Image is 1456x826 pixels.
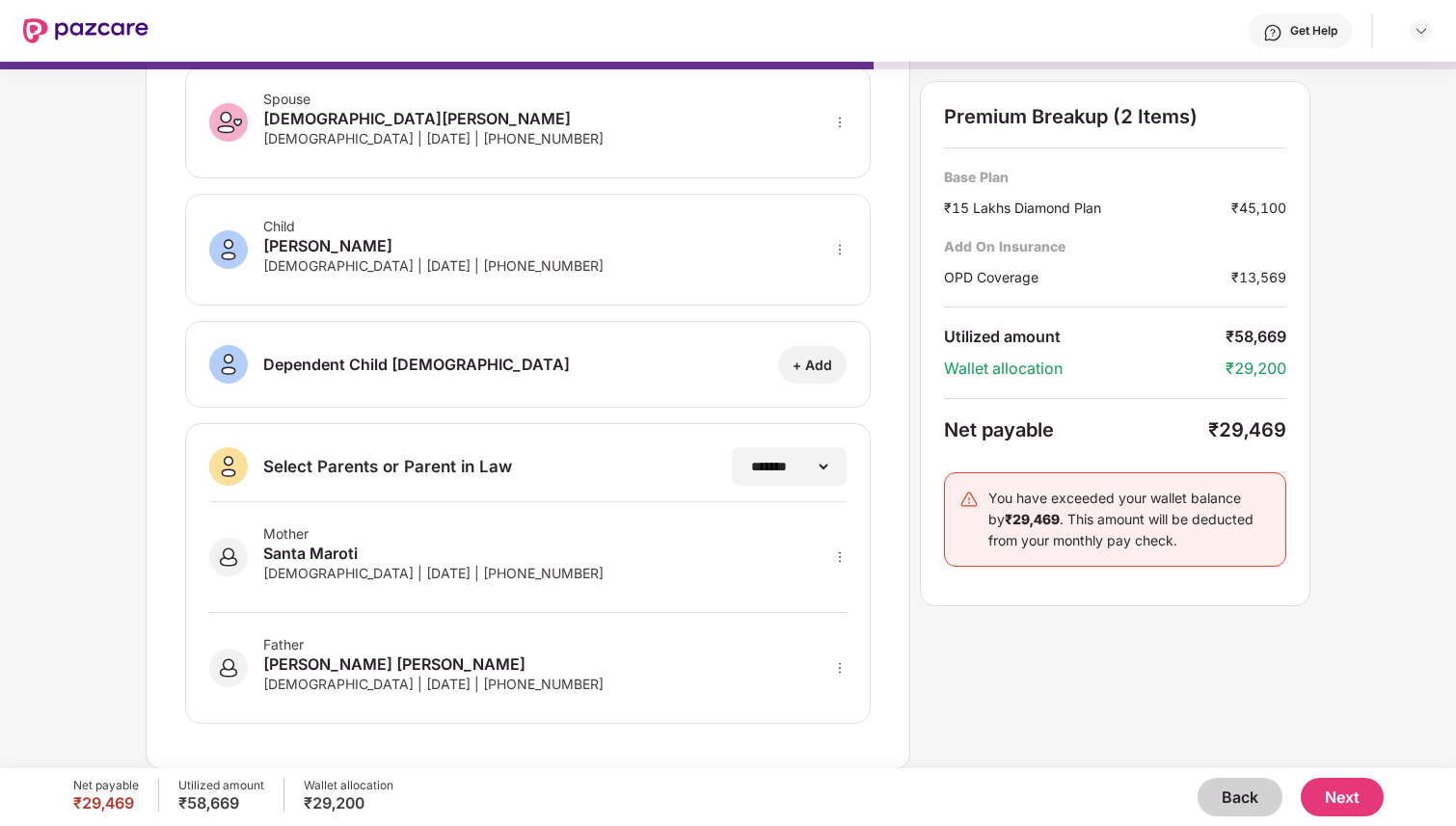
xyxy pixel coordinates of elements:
[209,538,248,576] img: svg+xml;base64,PHN2ZyB3aWR0aD0iNDAiIGhlaWdodD0iNDAiIHZpZXdCb3g9IjAgMCA0MCA0MCIgZmlsbD0ibm9uZSIgeG...
[944,237,1286,255] div: Add On Insurance
[833,116,847,129] span: more
[304,793,393,813] div: ₹29,200
[1301,778,1384,816] button: Next
[944,418,1208,441] div: Net payable
[178,778,264,793] div: Utilized amount
[263,130,604,147] div: [DEMOGRAPHIC_DATA] | [DATE] | [PHONE_NUMBER]
[988,488,1271,551] div: You have exceeded your wallet balance by . This amount will be deducted from your monthly pay check.
[209,103,248,142] img: svg+xml;base64,PHN2ZyB3aWR0aD0iNDAiIGhlaWdodD0iNDAiIHZpZXdCb3g9IjAgMCA0MCA0MCIgZmlsbD0ibm9uZSIgeG...
[263,234,604,257] div: [PERSON_NAME]
[263,456,512,477] div: Select Parents or Parent in Law
[209,230,248,269] img: svg+xml;base64,PHN2ZyB3aWR0aD0iNDAiIGhlaWdodD0iNDAiIHZpZXdCb3g9IjAgMCA0MCA0MCIgZmlsbD0ibm9uZSIgeG...
[944,168,1286,186] div: Base Plan
[833,550,847,564] span: more
[944,105,1286,128] div: Premium Breakup (2 Items)
[178,793,264,813] div: ₹58,669
[833,661,847,675] span: more
[263,636,604,653] div: Father
[1198,778,1282,816] button: Back
[1005,511,1060,527] b: ₹29,469
[209,345,248,384] img: svg+xml;base64,PHN2ZyB3aWR0aD0iNDAiIGhlaWdodD0iNDAiIHZpZXdCb3g9IjAgMCA0MCA0MCIgZmlsbD0ibm9uZSIgeG...
[263,107,604,130] div: [DEMOGRAPHIC_DATA][PERSON_NAME]
[73,778,139,793] div: Net payable
[263,218,604,234] div: Child
[263,542,604,565] div: Santa Maroti
[73,793,139,813] div: ₹29,469
[209,447,248,486] img: svg+xml;base64,PHN2ZyB3aWR0aD0iNDAiIGhlaWdodD0iNDAiIHZpZXdCb3g9IjAgMCA0MCA0MCIgZmlsbD0ibm9uZSIgeG...
[833,243,847,256] span: more
[263,91,604,107] div: Spouse
[944,198,1231,218] div: ₹15 Lakhs Diamond Plan
[263,676,604,692] div: [DEMOGRAPHIC_DATA] | [DATE] | [PHONE_NUMBER]
[304,778,393,793] div: Wallet allocation
[263,653,604,676] div: [PERSON_NAME] [PERSON_NAME]
[959,490,979,509] img: svg+xml;base64,PHN2ZyB4bWxucz0iaHR0cDovL3d3dy53My5vcmcvMjAwMC9zdmciIHdpZHRoPSIyNCIgaGVpZ2h0PSIyNC...
[263,257,604,274] div: [DEMOGRAPHIC_DATA] | [DATE] | [PHONE_NUMBER]
[1231,198,1286,218] div: ₹45,100
[1226,327,1286,347] div: ₹58,669
[1414,23,1429,39] img: svg+xml;base64,PHN2ZyBpZD0iRHJvcGRvd24tMzJ4MzIiIHhtbG5zPSJodHRwOi8vd3d3LnczLm9yZy8yMDAwL3N2ZyIgd2...
[263,525,604,542] div: Mother
[1231,267,1286,287] div: ₹13,569
[944,267,1231,287] div: OPD Coverage
[1226,359,1286,379] div: ₹29,200
[1208,418,1286,441] div: ₹29,469
[263,353,570,376] div: Dependent Child [DEMOGRAPHIC_DATA]
[23,18,148,43] img: New Pazcare Logo
[944,327,1226,347] div: Utilized amount
[944,359,1226,379] div: Wallet allocation
[1290,23,1337,39] div: Get Help
[1263,23,1282,42] img: svg+xml;base64,PHN2ZyBpZD0iSGVscC0zMngzMiIgeG1sbnM9Imh0dHA6Ly93d3cudzMub3JnLzIwMDAvc3ZnIiB3aWR0aD...
[263,565,604,581] div: [DEMOGRAPHIC_DATA] | [DATE] | [PHONE_NUMBER]
[793,356,832,374] div: + Add
[209,649,248,687] img: svg+xml;base64,PHN2ZyB3aWR0aD0iNDAiIGhlaWdodD0iNDAiIHZpZXdCb3g9IjAgMCA0MCA0MCIgZmlsbD0ibm9uZSIgeG...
